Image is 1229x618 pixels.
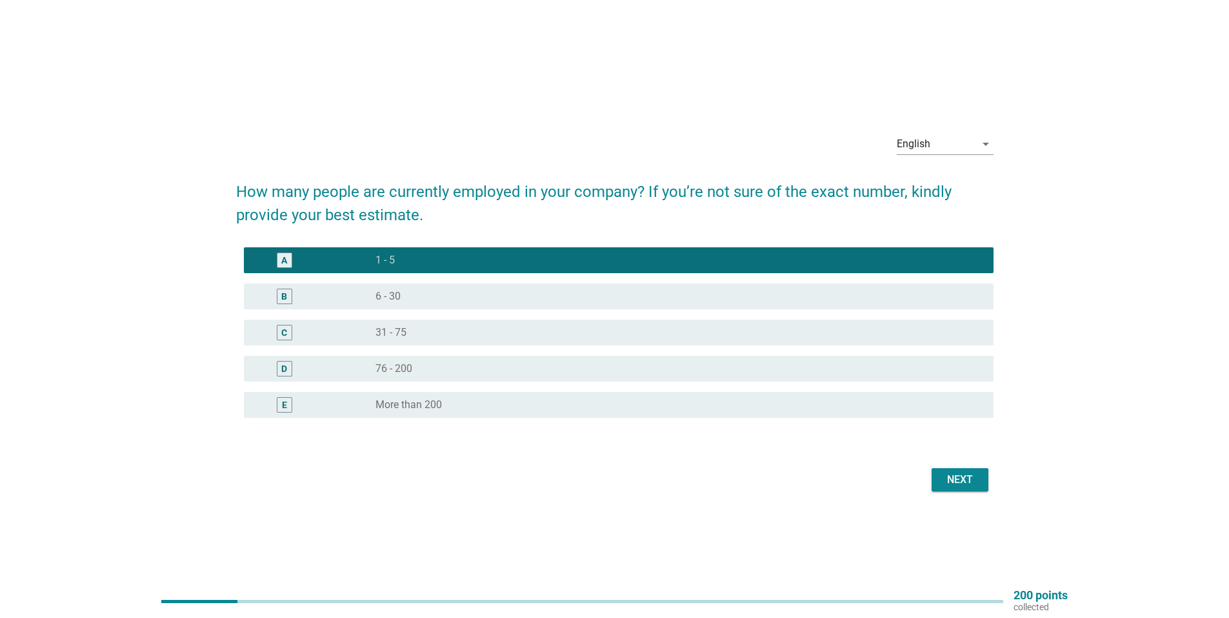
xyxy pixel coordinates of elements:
label: 31 - 75 [375,326,406,339]
div: B [281,289,287,303]
label: More than 200 [375,398,442,411]
div: A [281,253,287,267]
div: C [281,325,287,339]
h2: How many people are currently employed in your company? If you’re not sure of the exact number, k... [236,167,994,227]
label: 1 - 5 [375,254,395,267]
label: 76 - 200 [375,362,412,375]
div: Next [942,472,978,488]
label: 6 - 30 [375,290,401,303]
p: collected [1014,601,1068,613]
div: English [897,138,930,150]
div: D [281,362,287,375]
p: 200 points [1014,590,1068,601]
i: arrow_drop_down [978,136,994,152]
div: E [282,398,287,411]
button: Next [932,468,988,491]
